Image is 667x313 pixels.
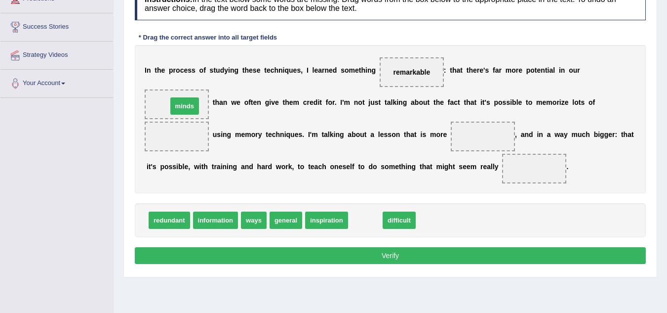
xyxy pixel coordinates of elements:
b: h [244,66,249,74]
b: n [223,98,228,106]
b: s [298,131,302,138]
b: d [314,98,318,106]
b: f [248,98,251,106]
span: minds [170,97,199,115]
b: s [297,66,301,74]
b: r [307,98,310,106]
b: h [452,66,457,74]
b: u [360,131,364,138]
b: t [474,98,477,106]
b: t [433,98,436,106]
b: i [221,131,223,138]
b: ' [342,98,344,106]
b: r [556,98,559,106]
b: a [348,131,352,138]
b: t [450,66,452,74]
b: f [448,98,450,106]
b: ' [483,66,485,74]
b: h [466,98,471,106]
b: i [421,131,423,138]
b: a [219,98,223,106]
b: m [571,131,577,138]
b: t [242,66,245,74]
b: i [396,98,398,106]
b: i [147,163,149,171]
b: t [201,163,204,171]
b: k [392,98,396,106]
b: u [290,131,295,138]
b: u [423,98,428,106]
b: s [388,131,392,138]
b: l [516,98,518,106]
b: e [275,98,279,106]
b: d [333,66,337,74]
b: k [330,131,334,138]
b: n [324,66,329,74]
b: n [223,131,227,138]
b: i [284,131,286,138]
b: c [454,98,458,106]
b: a [547,131,551,138]
b: i [510,98,512,106]
b: o [419,98,423,106]
b: h [406,131,411,138]
b: u [213,131,217,138]
b: b [178,163,183,171]
b: e [543,98,547,106]
b: e [267,66,271,74]
b: n [539,131,543,138]
b: i [228,66,230,74]
b: a [261,163,265,171]
b: o [574,98,579,106]
b: o [511,66,516,74]
b: , [301,66,303,74]
b: s [210,66,214,74]
b: h [203,163,208,171]
b: j [368,98,370,106]
b: g [604,131,609,138]
b: n [354,98,358,106]
b: t [621,131,624,138]
b: o [328,98,332,106]
b: n [245,163,249,171]
b: e [314,66,318,74]
b: e [473,66,477,74]
b: c [582,131,586,138]
b: o [528,98,533,106]
b: o [569,66,573,74]
b: b [415,98,419,106]
b: q [284,66,289,74]
b: I [308,131,310,138]
b: n [278,66,283,74]
b: i [221,163,223,171]
b: e [518,66,522,74]
span: Drop target [380,57,444,87]
b: e [249,66,253,74]
b: e [268,131,272,138]
b: b [352,131,356,138]
b: t [155,66,157,74]
b: f [593,98,595,106]
b: t [460,66,463,74]
b: u [370,98,375,106]
b: t [467,66,469,74]
b: h [274,66,278,74]
b: m [546,98,552,106]
b: a [457,66,461,74]
b: t [212,163,214,171]
b: p [160,163,164,171]
b: o [176,66,180,74]
b: l [183,163,185,171]
b: b [512,98,516,106]
b: w [231,98,236,106]
b: o [358,98,362,106]
b: , [188,163,190,171]
b: s [503,98,507,106]
b: o [530,66,535,74]
b: t [264,66,267,74]
b: s [486,98,490,106]
b: a [495,66,499,74]
b: i [283,66,285,74]
b: t [464,98,466,106]
b: o [244,98,249,106]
